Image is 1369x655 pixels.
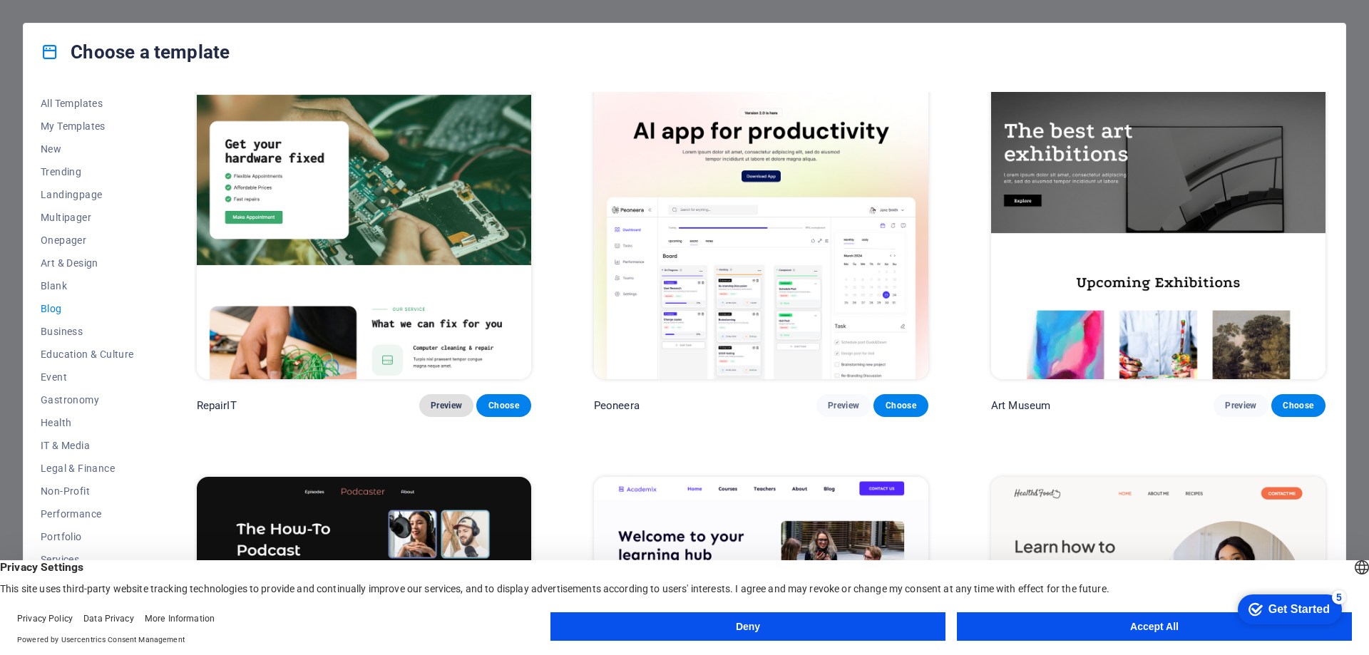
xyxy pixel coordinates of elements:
[41,548,134,571] button: Services
[42,16,103,29] div: Get Started
[41,41,230,63] h4: Choose a template
[41,411,134,434] button: Health
[11,7,116,37] div: Get Started 5 items remaining, 0% complete
[1283,400,1314,411] span: Choose
[41,166,134,177] span: Trending
[873,394,928,417] button: Choose
[41,252,134,274] button: Art & Design
[41,480,134,502] button: Non-Profit
[41,349,134,360] span: Education & Culture
[41,371,134,383] span: Event
[41,417,134,428] span: Health
[41,388,134,411] button: Gastronomy
[41,138,134,160] button: New
[41,303,134,314] span: Blog
[488,400,519,411] span: Choose
[106,3,120,17] div: 5
[41,229,134,252] button: Onepager
[41,234,134,246] span: Onepager
[41,143,134,155] span: New
[41,554,134,565] span: Services
[41,115,134,138] button: My Templates
[41,440,134,451] span: IT & Media
[41,394,134,406] span: Gastronomy
[1214,394,1268,417] button: Preview
[828,400,859,411] span: Preview
[41,280,134,292] span: Blank
[816,394,871,417] button: Preview
[41,485,134,497] span: Non-Profit
[476,394,530,417] button: Choose
[41,343,134,366] button: Education & Culture
[41,320,134,343] button: Business
[1271,394,1326,417] button: Choose
[991,71,1326,379] img: Art Museum
[1225,400,1256,411] span: Preview
[41,257,134,269] span: Art & Design
[197,398,237,413] p: RepairIT
[41,531,134,542] span: Portfolio
[41,274,134,297] button: Blank
[41,508,134,520] span: Performance
[594,71,928,379] img: Peoneera
[41,457,134,480] button: Legal & Finance
[431,400,462,411] span: Preview
[41,183,134,206] button: Landingpage
[41,434,134,457] button: IT & Media
[594,398,640,413] p: Peoneera
[197,71,531,379] img: RepairIT
[419,394,473,417] button: Preview
[41,92,134,115] button: All Templates
[41,212,134,223] span: Multipager
[41,502,134,525] button: Performance
[41,326,134,337] span: Business
[41,297,134,320] button: Blog
[41,98,134,109] span: All Templates
[41,463,134,474] span: Legal & Finance
[41,160,134,183] button: Trending
[991,398,1050,413] p: Art Museum
[885,400,916,411] span: Choose
[41,206,134,229] button: Multipager
[41,189,134,200] span: Landingpage
[41,525,134,548] button: Portfolio
[41,120,134,132] span: My Templates
[41,366,134,388] button: Event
